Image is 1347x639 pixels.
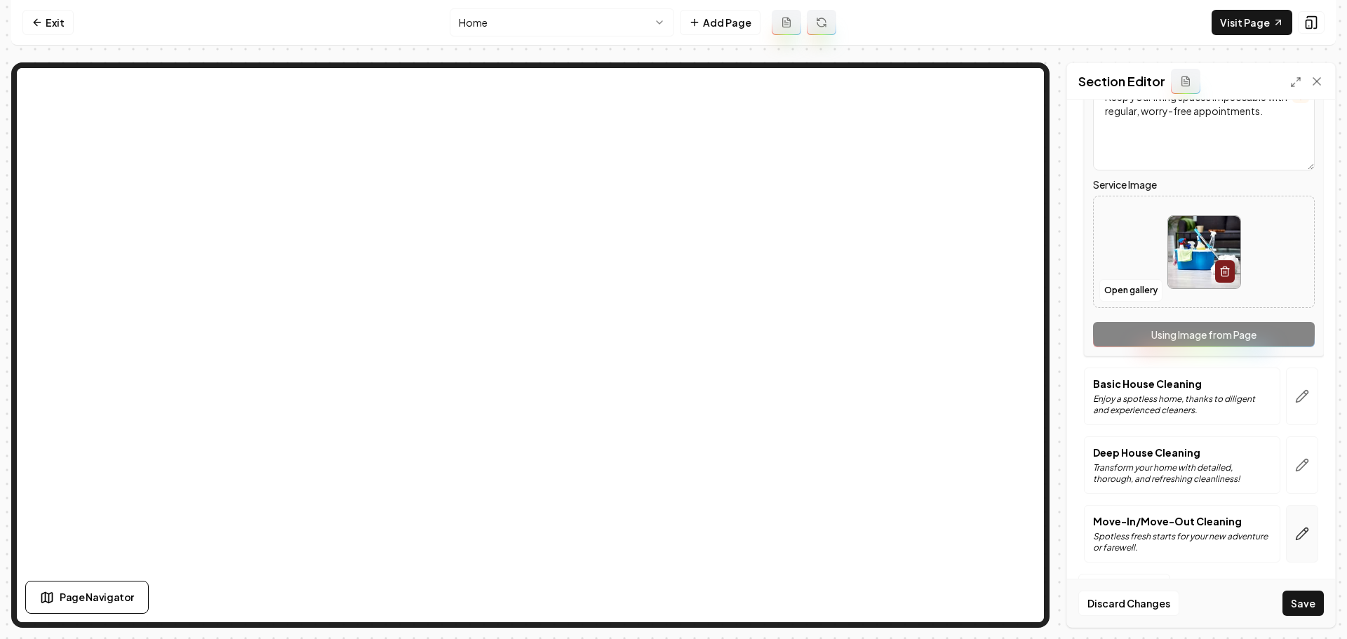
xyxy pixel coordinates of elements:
p: Deep House Cleaning [1093,445,1271,459]
button: Page Navigator [25,581,149,614]
p: Basic House Cleaning [1093,377,1271,391]
button: Add admin section prompt [1171,69,1200,94]
p: Transform your home with detailed, thorough, and refreshing cleanliness! [1093,462,1271,485]
button: Open gallery [1099,279,1162,302]
p: Move-In/Move-Out Cleaning [1093,514,1271,528]
button: Add Page [680,10,760,35]
img: image [1168,216,1240,288]
button: Save [1282,591,1324,616]
p: Enjoy a spotless home, thanks to diligent and experienced cleaners. [1093,394,1271,416]
button: + Add a service [1078,574,1170,599]
button: Add admin page prompt [772,10,801,35]
a: Visit Page [1212,10,1292,35]
label: Service Image [1093,176,1315,193]
p: Spotless fresh starts for your new adventure or farewell. [1093,531,1271,553]
button: Discard Changes [1078,591,1179,616]
h2: Section Editor [1078,72,1165,91]
span: Page Navigator [60,590,134,605]
button: Regenerate page [807,10,836,35]
a: Exit [22,10,74,35]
